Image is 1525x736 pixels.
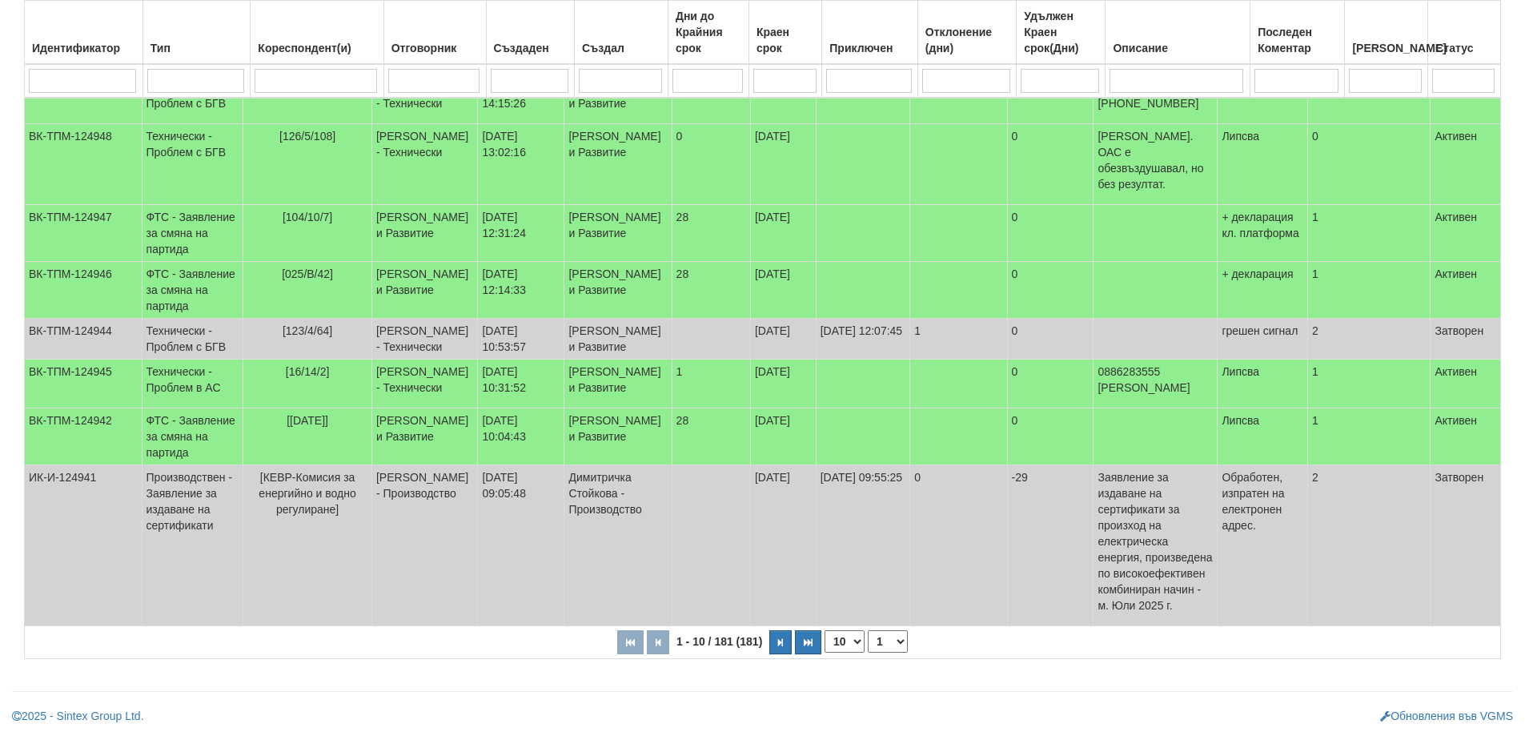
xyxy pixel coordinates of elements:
[1007,360,1094,408] td: 0
[1098,364,1213,396] p: 0886283555 [PERSON_NAME]
[478,124,564,205] td: [DATE] 13:02:16
[564,205,672,262] td: [PERSON_NAME] и Развитие
[142,465,243,626] td: Производствен - Заявление за издаване на сертификати
[822,1,918,65] th: Приключен: No sort applied, activate to apply an ascending sort
[1431,360,1501,408] td: Активен
[478,408,564,465] td: [DATE] 10:04:43
[1307,360,1430,408] td: 1
[750,360,816,408] td: [DATE]
[564,465,672,626] td: Димитричка Стойкова - Производство
[1307,262,1430,319] td: 1
[25,205,142,262] td: ВК-ТПМ-124947
[564,319,672,360] td: [PERSON_NAME] и Развитие
[564,75,672,124] td: [PERSON_NAME] и Развитие
[564,360,672,408] td: [PERSON_NAME] и Развитие
[1307,319,1430,360] td: 2
[478,205,564,262] td: [DATE] 12:31:24
[25,465,142,626] td: ИК-И-124941
[1007,319,1094,360] td: 0
[388,37,482,59] div: Отговорник
[142,205,243,262] td: ФТС - Заявление за смяна на партида
[1380,710,1513,722] a: Обновления във VGMS
[1431,205,1501,262] td: Активен
[478,319,564,360] td: [DATE] 10:53:57
[617,630,644,654] button: Първа страница
[1222,267,1293,280] span: + декларация
[478,75,564,124] td: [DATE] 14:15:26
[676,414,689,427] span: 28
[1428,1,1501,65] th: Статус: No sort applied, activate to apply an ascending sort
[259,471,355,516] span: [КЕВР-Комисия за енергийно и водно регулиране]
[825,630,865,653] select: Брой редове на страница
[142,319,243,360] td: Технически - Проблем с БГВ
[371,319,477,360] td: [PERSON_NAME] - Технически
[142,408,243,465] td: ФТС - Заявление за смяна на партида
[1007,465,1094,626] td: -29
[1222,130,1259,143] span: Липсва
[1222,211,1298,239] span: + декларация кл. платформа
[1307,124,1430,205] td: 0
[286,365,330,378] span: [16/14/2]
[1098,469,1213,613] p: Заявление за издаване на сертификати за произход на електрическа енергия, произведена по високоеф...
[371,205,477,262] td: [PERSON_NAME] и Развитие
[371,124,477,205] td: [PERSON_NAME] - Технически
[750,124,816,205] td: [DATE]
[1254,21,1340,59] div: Последен Коментар
[826,37,913,59] div: Приключен
[676,130,683,143] span: 0
[371,465,477,626] td: [PERSON_NAME] - Производство
[1017,1,1106,65] th: Удължен Краен срок(Дни): No sort applied, activate to apply an ascending sort
[25,262,142,319] td: ВК-ТПМ-124946
[1007,408,1094,465] td: 0
[142,75,243,124] td: Технически - Проблем с БГВ
[371,360,477,408] td: [PERSON_NAME] - Технически
[769,630,792,654] button: Следваща страница
[795,630,821,654] button: Последна страница
[750,262,816,319] td: [DATE]
[1307,408,1430,465] td: 1
[816,465,909,626] td: [DATE] 09:55:25
[1007,75,1094,124] td: 0
[647,630,669,654] button: Предишна страница
[371,262,477,319] td: [PERSON_NAME] и Развитие
[1110,37,1246,59] div: Описание
[142,262,243,319] td: ФТС - Заявление за смяна на партида
[478,465,564,626] td: [DATE] 09:05:48
[1007,124,1094,205] td: 0
[142,124,243,205] td: Технически - Проблем с БГВ
[142,1,251,65] th: Тип: No sort applied, activate to apply an ascending sort
[750,319,816,360] td: [DATE]
[1431,319,1501,360] td: Затворен
[1007,262,1094,319] td: 0
[922,21,1012,59] div: Отклонение (дни)
[816,319,909,360] td: [DATE] 12:07:45
[282,267,333,280] span: [025/В/42]
[287,414,328,427] span: [[DATE]]
[574,1,668,65] th: Създал: No sort applied, activate to apply an ascending sort
[25,1,143,65] th: Идентификатор: No sort applied, activate to apply an ascending sort
[676,365,683,378] span: 1
[1098,128,1213,192] p: [PERSON_NAME]. ОАС е обезвъздушавал, но без резултат.
[579,37,664,59] div: Създал
[25,75,142,124] td: ВК-ТПМ-124951
[251,1,383,65] th: Кореспондент(и): No sort applied, activate to apply an ascending sort
[1431,408,1501,465] td: Активен
[1307,465,1430,626] td: 2
[910,465,1007,626] td: 0
[672,5,744,59] div: Дни до Крайния срок
[1222,414,1259,427] span: Липсва
[564,408,672,465] td: [PERSON_NAME] и Развитие
[25,319,142,360] td: ВК-ТПМ-124944
[12,710,144,722] a: 2025 - Sintex Group Ltd.
[1307,75,1430,124] td: 1
[748,1,821,65] th: Краен срок: No sort applied, activate to apply an ascending sort
[1222,365,1259,378] span: Липсва
[910,319,1007,360] td: 1
[1222,471,1284,532] span: Обработен, изпратен на електронен адрес.
[25,124,142,205] td: ВК-ТПМ-124948
[1349,37,1423,59] div: [PERSON_NAME]
[25,360,142,408] td: ВК-ТПМ-124945
[1432,37,1496,59] div: Статус
[564,262,672,319] td: [PERSON_NAME] и Развитие
[283,324,332,337] span: [123/4/64]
